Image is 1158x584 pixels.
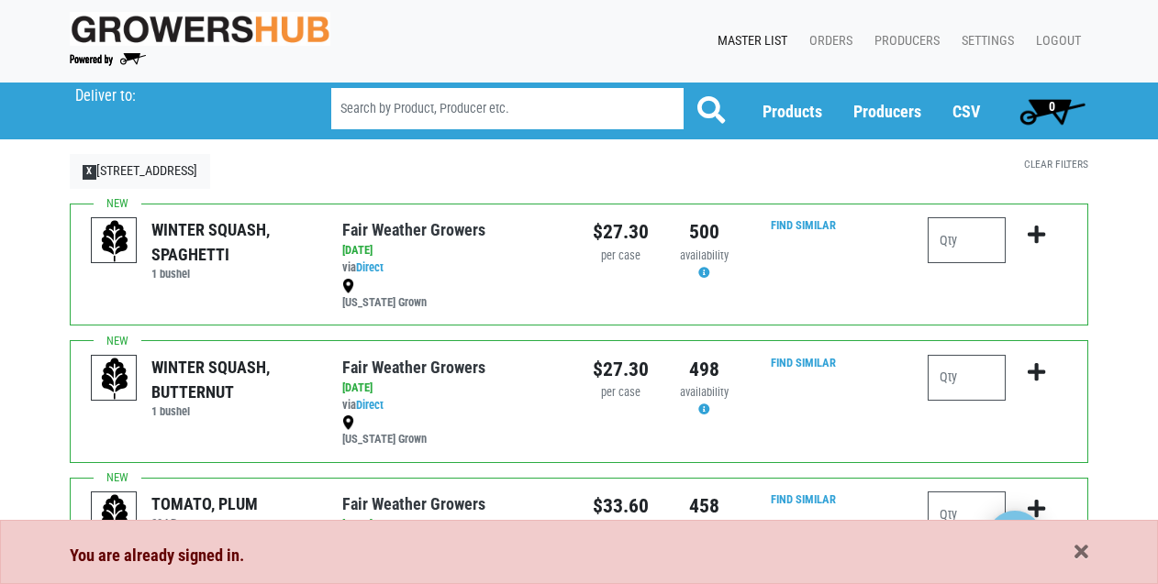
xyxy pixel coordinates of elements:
[75,83,298,105] span: Market 32, Torrington #156, 156
[952,102,980,121] a: CSV
[342,277,565,312] div: [US_STATE] Grown
[342,415,354,430] img: map_marker-0e94453035b3232a4d21701695807de9.png
[342,242,565,259] div: [DATE]
[1049,99,1055,114] span: 0
[70,53,146,66] img: Powered by Big Wheelbarrow
[356,398,384,412] a: Direct
[331,88,684,129] input: Search by Product, Producer etc.
[70,543,1088,568] div: You are already signed in.
[771,218,836,232] a: Find Similar
[680,248,729,262] span: availability
[703,24,795,59] a: Master List
[928,491,1006,537] input: Qty
[680,385,729,399] span: availability
[928,355,1006,401] input: Qty
[356,260,384,274] a: Direct
[593,384,649,402] div: per case
[151,404,314,418] h6: 1 bushel
[342,358,485,377] a: Fair Weather Growers
[853,102,921,121] a: Producers
[947,24,1021,59] a: Settings
[342,220,485,239] a: Fair Weather Growers
[342,494,485,513] a: Fair Weather Growers
[763,102,822,121] a: Products
[92,218,138,264] img: placeholder-variety-43d6402dacf2d531de610a020419775a.svg
[151,217,314,267] div: WINTER SQUASH, SPAGHETTI
[342,380,565,397] div: [DATE]
[342,259,565,277] div: via
[151,267,314,281] h6: 1 bushel
[75,87,284,105] p: Deliver to:
[92,356,138,402] img: placeholder-variety-43d6402dacf2d531de610a020419775a.svg
[860,24,947,59] a: Producers
[593,491,649,521] div: $33.60
[151,491,258,516] div: TOMATO, PLUM
[92,492,138,538] img: placeholder-variety-43d6402dacf2d531de610a020419775a.svg
[151,516,258,530] h6: 20 LB
[593,355,649,384] div: $27.30
[593,217,649,247] div: $27.30
[342,397,565,414] div: via
[928,217,1006,263] input: Qty
[342,414,565,449] div: [US_STATE] Grown
[795,24,860,59] a: Orders
[342,279,354,293] img: map_marker-0e94453035b3232a4d21701695807de9.png
[70,12,330,46] img: original-fc7597fdc6adbb9d0e2ae620e786d1a2.jpg
[1021,24,1088,59] a: Logout
[771,356,836,369] a: Find Similar
[676,355,732,384] div: 498
[70,154,210,189] a: X[STREET_ADDRESS]
[676,491,732,521] div: 458
[342,516,565,534] div: [DATE]
[83,165,96,180] span: X
[593,248,649,265] div: per case
[1011,93,1093,129] a: 0
[151,355,314,404] div: WINTER SQUASH, BUTTERNUT
[1024,158,1088,171] a: Clear Filters
[676,217,732,247] div: 500
[771,492,836,506] a: Find Similar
